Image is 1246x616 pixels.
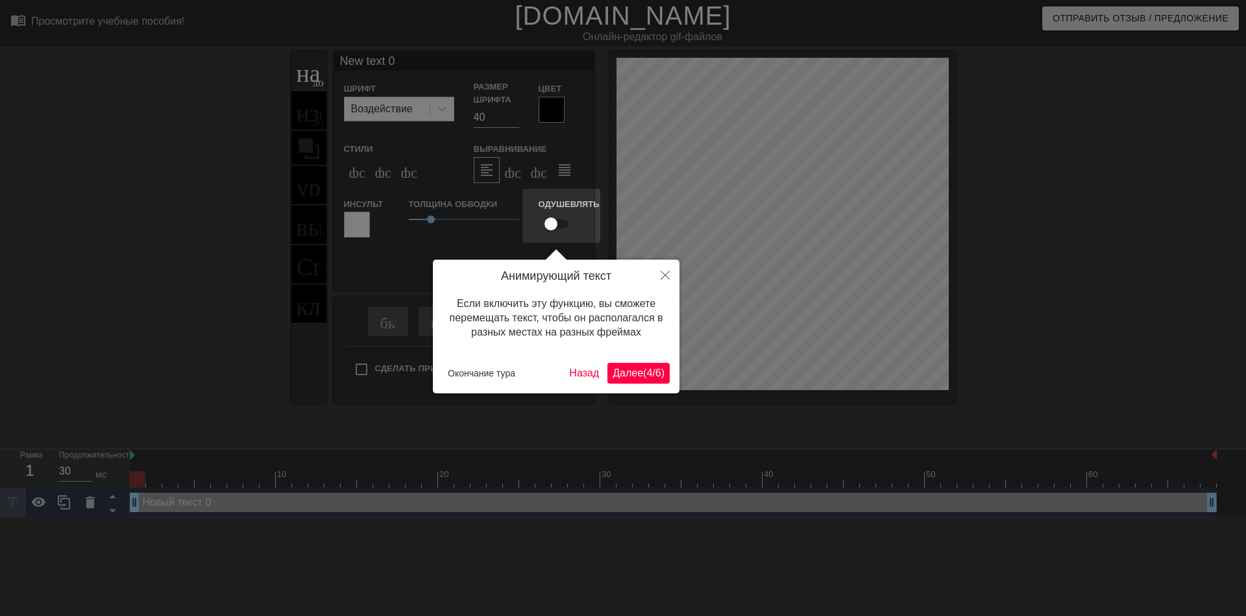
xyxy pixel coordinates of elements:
[450,298,663,338] ya-tr-span: Если включить эту функцию, вы сможете перемещать текст, чтобы он располагался в разных местах на ...
[564,363,604,384] button: Назад
[661,367,665,378] ya-tr-span: )
[613,367,643,378] ya-tr-span: Далее
[651,260,679,290] button: Закрыть
[443,363,520,383] button: Окончание тура
[646,367,652,378] ya-tr-span: 4
[569,367,599,378] ya-tr-span: Назад
[643,367,646,378] ya-tr-span: (
[443,269,670,284] h4: Анимирующий текст
[607,363,670,384] button: Далее
[655,367,661,378] ya-tr-span: 6
[652,367,655,378] ya-tr-span: /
